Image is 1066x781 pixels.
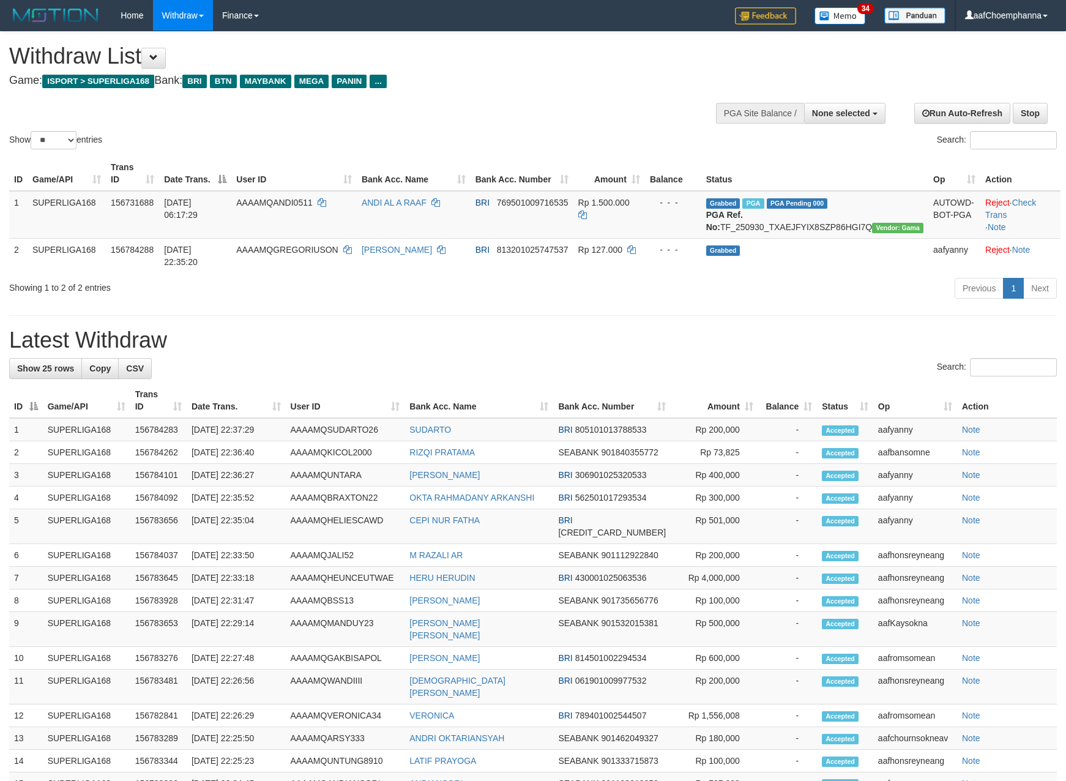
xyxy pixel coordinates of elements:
a: Note [962,676,980,686]
td: aafyanny [928,238,980,273]
a: Note [962,733,980,743]
span: Copy 769501009716535 to clipboard [497,198,568,207]
span: PANIN [332,75,367,88]
td: - [758,750,817,772]
td: 156784283 [130,418,187,441]
td: aafromsomean [873,704,957,727]
td: [DATE] 22:36:40 [187,441,286,464]
td: - [758,727,817,750]
span: SEABANK [558,447,598,457]
a: Note [962,618,980,628]
td: Rp 200,000 [671,544,758,567]
td: AAAAMQWANDIIII [286,670,405,704]
a: Previous [955,278,1004,299]
td: aafyanny [873,509,957,544]
span: Copy 789401002544507 to clipboard [575,711,647,720]
td: SUPERLIGA168 [43,589,130,612]
a: HERU HERUDIN [409,573,475,583]
span: Copy 901735656776 to clipboard [601,596,658,605]
span: Accepted [822,711,859,722]
a: Note [962,447,980,457]
a: Note [962,573,980,583]
span: Accepted [822,654,859,664]
div: Showing 1 to 2 of 2 entries [9,277,435,294]
td: 2 [9,238,28,273]
span: 34 [857,3,874,14]
td: aafhonsreyneang [873,567,957,589]
td: AAAAMQSUDARTO26 [286,418,405,441]
a: [PERSON_NAME] [409,470,480,480]
td: 5 [9,509,43,544]
td: - [758,441,817,464]
td: · · [980,191,1060,239]
td: - [758,567,817,589]
span: MEGA [294,75,329,88]
td: 4 [9,487,43,509]
span: Accepted [822,551,859,561]
span: BRI [475,245,490,255]
div: - - - [650,196,696,209]
a: ANDI AL A RAAF [362,198,427,207]
b: PGA Ref. No: [706,210,743,232]
select: Showentries [31,131,76,149]
td: - [758,487,817,509]
span: PGA Pending [767,198,828,209]
td: 156784092 [130,487,187,509]
label: Search: [937,131,1057,149]
a: Reject [985,198,1010,207]
a: Check Trans [985,198,1036,220]
span: Copy 814501002294534 to clipboard [575,653,647,663]
td: Rp 73,825 [671,441,758,464]
th: User ID: activate to sort column ascending [286,383,405,418]
td: 2 [9,441,43,464]
td: - [758,464,817,487]
h4: Game: Bank: [9,75,698,87]
span: Copy 061901009977532 to clipboard [575,676,647,686]
a: [PERSON_NAME] [409,653,480,663]
span: 156784288 [111,245,154,255]
td: [DATE] 22:26:29 [187,704,286,727]
span: Copy 813201025747537 to clipboard [497,245,568,255]
td: 7 [9,567,43,589]
a: Copy [81,358,119,379]
th: Bank Acc. Number: activate to sort column ascending [471,156,573,191]
td: [DATE] 22:35:52 [187,487,286,509]
button: None selected [804,103,885,124]
td: AAAAMQHEUNCEUTWAE [286,567,405,589]
a: Note [962,596,980,605]
td: SUPERLIGA168 [43,487,130,509]
td: SUPERLIGA168 [43,464,130,487]
span: Accepted [822,471,859,481]
span: BRI [558,711,572,720]
span: AAAAMQANDI0511 [236,198,313,207]
td: aafKaysokna [873,612,957,647]
a: RIZQI PRATAMA [409,447,475,457]
td: AAAAMQBSS13 [286,589,405,612]
td: - [758,704,817,727]
a: CEPI NUR FATHA [409,515,480,525]
td: AUTOWD-BOT-PGA [928,191,980,239]
span: CSV [126,364,144,373]
h1: Withdraw List [9,44,698,69]
td: SUPERLIGA168 [43,441,130,464]
th: Trans ID: activate to sort column ascending [130,383,187,418]
span: SEABANK [558,733,598,743]
th: Action [980,156,1060,191]
td: 12 [9,704,43,727]
td: · [980,238,1060,273]
input: Search: [970,358,1057,376]
a: Note [962,515,980,525]
a: [PERSON_NAME] [PERSON_NAME] [409,618,480,640]
th: Bank Acc. Name: activate to sort column ascending [357,156,471,191]
td: aafchournsokneav [873,727,957,750]
a: SUDARTO [409,425,451,435]
a: OKTA RAHMADANY ARKANSHI [409,493,534,503]
th: Date Trans.: activate to sort column ascending [187,383,286,418]
td: SUPERLIGA168 [43,418,130,441]
span: Accepted [822,448,859,458]
span: Accepted [822,425,859,436]
span: [DATE] 22:35:20 [164,245,198,267]
td: - [758,418,817,441]
td: 156783645 [130,567,187,589]
td: SUPERLIGA168 [28,191,106,239]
